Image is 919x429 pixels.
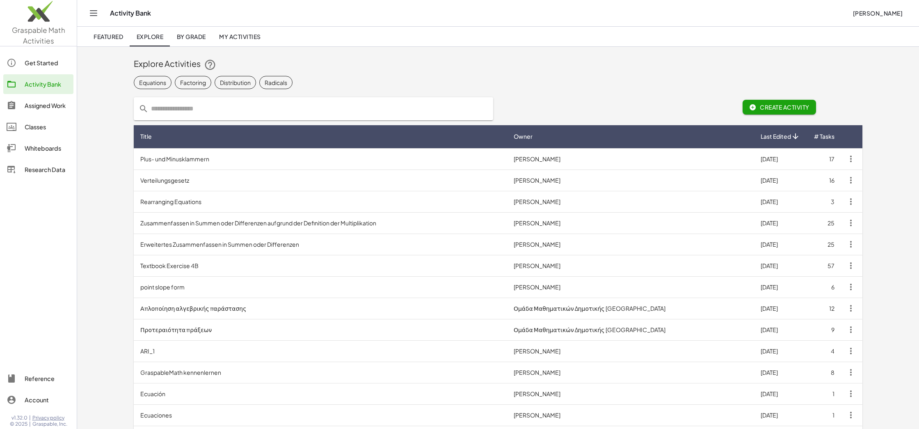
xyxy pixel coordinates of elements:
a: Activity Bank [3,74,73,94]
a: Research Data [3,160,73,179]
td: 3 [807,191,841,212]
td: 57 [807,255,841,276]
button: [PERSON_NAME] [846,6,909,21]
td: 12 [807,298,841,319]
div: Radicals [265,78,287,87]
button: Create Activity [743,100,816,115]
a: Privacy policy [32,415,67,421]
td: Ομάδα Μαθηματικών Δημοτικής [GEOGRAPHIC_DATA] [507,298,754,319]
td: Rearranging Equations [134,191,507,212]
td: 4 [807,340,841,362]
td: 25 [807,212,841,234]
a: Classes [3,117,73,137]
td: 25 [807,234,841,255]
span: Create Activity [749,103,809,111]
td: 17 [807,148,841,170]
td: Plus- und Minusklammern [134,148,507,170]
a: Assigned Work [3,96,73,115]
td: [PERSON_NAME] [507,276,754,298]
span: Title [140,132,152,141]
td: [PERSON_NAME] [507,170,754,191]
div: Assigned Work [25,101,70,110]
td: Ecuación [134,383,507,404]
td: 16 [807,170,841,191]
td: [DATE] [754,383,807,404]
td: ARI_1 [134,340,507,362]
div: Account [25,395,70,405]
div: Explore Activities [134,58,862,71]
td: 1 [807,383,841,404]
td: Erweitertes Zusammenfassen in Summen oder Differenzen [134,234,507,255]
td: [DATE] [754,404,807,426]
td: [DATE] [754,148,807,170]
a: Whiteboards [3,138,73,158]
i: prepended action [139,104,149,114]
td: 6 [807,276,841,298]
span: [PERSON_NAME] [853,9,903,17]
span: By Grade [176,33,206,40]
td: [DATE] [754,340,807,362]
span: | [29,421,31,427]
span: Graspable Math Activities [12,25,65,45]
td: [PERSON_NAME] [507,212,754,234]
td: point slope form [134,276,507,298]
td: [DATE] [754,298,807,319]
div: Classes [25,122,70,132]
td: 9 [807,319,841,340]
td: [DATE] [754,234,807,255]
span: © 2025 [10,421,27,427]
div: Distribution [220,78,251,87]
a: Get Started [3,53,73,73]
td: [PERSON_NAME] [507,383,754,404]
td: GraspableMath kennenlernen [134,362,507,383]
td: [DATE] [754,319,807,340]
td: 1 [807,404,841,426]
div: Whiteboards [25,143,70,153]
td: Ecuaciones [134,404,507,426]
td: Verteilungsgesetz [134,170,507,191]
td: Textbook Exercise 4B [134,255,507,276]
span: Featured [94,33,123,40]
td: [DATE] [754,170,807,191]
td: [PERSON_NAME] [507,255,754,276]
td: Ομάδα Μαθηματικών Δημοτικής [GEOGRAPHIC_DATA] [507,319,754,340]
td: [PERSON_NAME] [507,362,754,383]
td: [PERSON_NAME] [507,234,754,255]
div: Activity Bank [25,79,70,89]
a: Account [3,390,73,410]
div: Factoring [180,78,206,87]
span: Owner [514,132,533,141]
td: [PERSON_NAME] [507,404,754,426]
td: [DATE] [754,362,807,383]
div: Reference [25,374,70,383]
td: [PERSON_NAME] [507,148,754,170]
div: Get Started [25,58,70,68]
span: # Tasks [814,132,834,141]
span: Last Edited [761,132,791,141]
td: 8 [807,362,841,383]
td: [PERSON_NAME] [507,191,754,212]
td: Απλοποίηση αλγεβρικής παράστασης [134,298,507,319]
span: Explore [136,33,163,40]
td: [DATE] [754,191,807,212]
td: Zusammenfassen in Summen oder Differenzen aufgrund der Definition der Multiplikation [134,212,507,234]
td: [DATE] [754,276,807,298]
td: Προτεραιότητα πράξεων [134,319,507,340]
td: [DATE] [754,212,807,234]
div: Research Data [25,165,70,174]
span: v1.32.0 [11,415,27,421]
td: [DATE] [754,255,807,276]
span: My Activities [219,33,261,40]
span: Graspable, Inc. [32,421,67,427]
div: Equations [139,78,166,87]
button: Toggle navigation [87,7,100,20]
td: [PERSON_NAME] [507,340,754,362]
span: | [29,415,31,421]
a: Reference [3,369,73,388]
